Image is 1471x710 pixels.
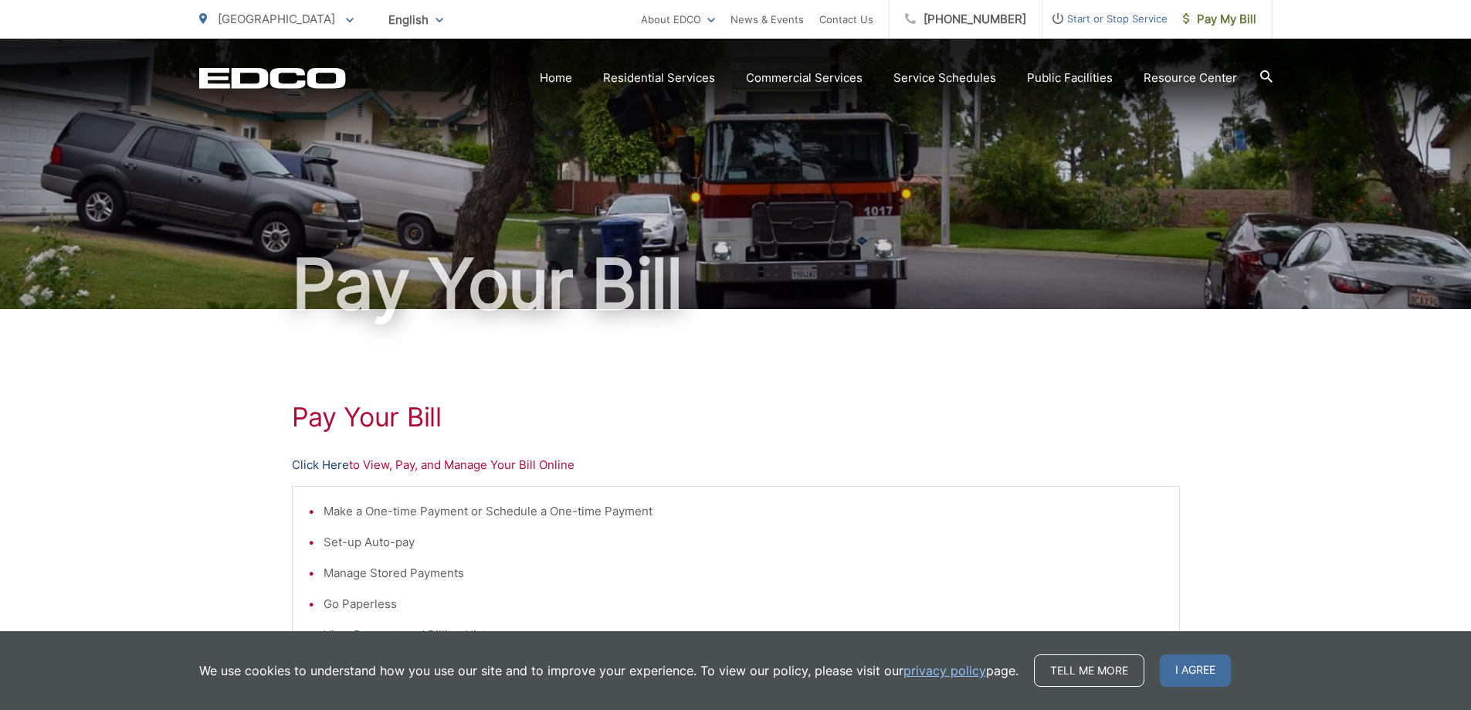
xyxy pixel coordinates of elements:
[218,12,335,26] span: [GEOGRAPHIC_DATA]
[199,67,346,89] a: EDCD logo. Return to the homepage.
[603,69,715,87] a: Residential Services
[819,10,873,29] a: Contact Us
[324,626,1164,644] li: View Payment and Billing History
[199,661,1019,680] p: We use cookies to understand how you use our site and to improve your experience. To view our pol...
[893,69,996,87] a: Service Schedules
[1027,69,1113,87] a: Public Facilities
[292,456,349,474] a: Click Here
[540,69,572,87] a: Home
[641,10,715,29] a: About EDCO
[1034,654,1144,687] a: Tell me more
[292,456,1180,474] p: to View, Pay, and Manage Your Bill Online
[324,595,1164,613] li: Go Paperless
[324,533,1164,552] li: Set-up Auto-pay
[199,246,1273,323] h1: Pay Your Bill
[903,661,986,680] a: privacy policy
[1160,654,1231,687] span: I agree
[377,6,455,33] span: English
[1183,10,1256,29] span: Pay My Bill
[746,69,863,87] a: Commercial Services
[730,10,804,29] a: News & Events
[324,564,1164,583] li: Manage Stored Payments
[292,402,1180,433] h1: Pay Your Bill
[1144,69,1237,87] a: Resource Center
[324,502,1164,521] li: Make a One-time Payment or Schedule a One-time Payment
